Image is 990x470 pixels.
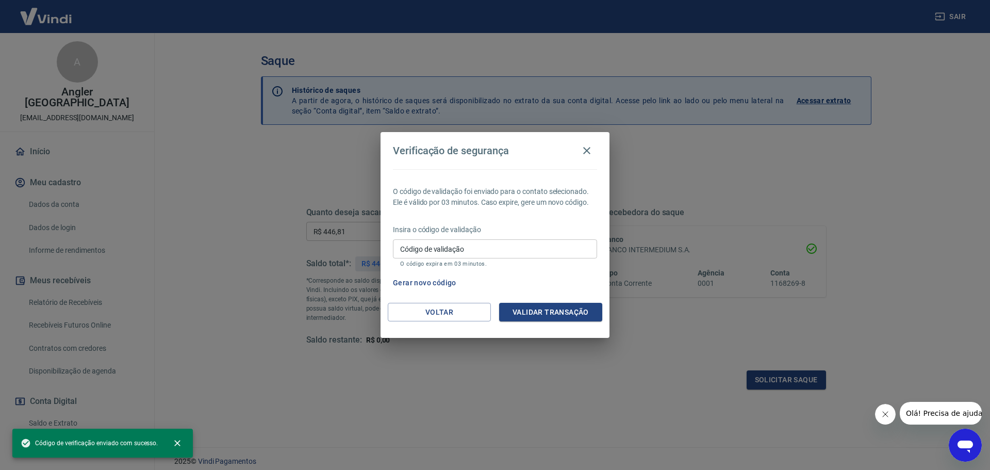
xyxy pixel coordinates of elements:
[499,303,602,322] button: Validar transação
[393,144,509,157] h4: Verificação de segurança
[393,224,597,235] p: Insira o código de validação
[21,438,158,448] span: Código de verificação enviado com sucesso.
[400,261,590,267] p: O código expira em 03 minutos.
[900,402,982,425] iframe: Mensagem da empresa
[388,303,491,322] button: Voltar
[949,429,982,462] iframe: Botão para abrir a janela de mensagens
[166,432,189,455] button: close
[6,7,87,15] span: Olá! Precisa de ajuda?
[389,273,460,293] button: Gerar novo código
[393,186,597,208] p: O código de validação foi enviado para o contato selecionado. Ele é válido por 03 minutos. Caso e...
[875,404,896,425] iframe: Fechar mensagem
